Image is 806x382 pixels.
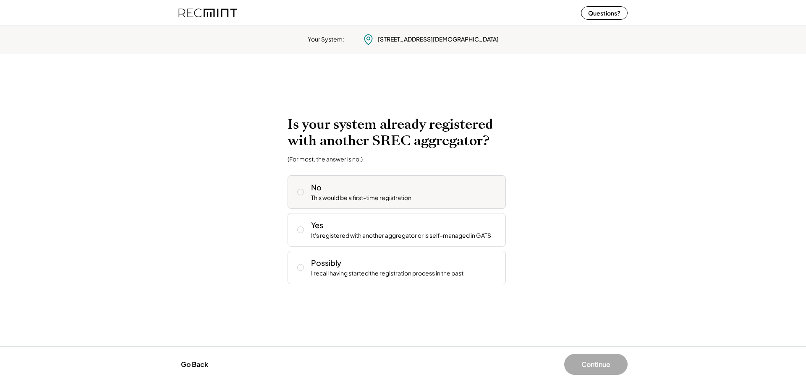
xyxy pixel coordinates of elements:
[311,220,323,230] div: Yes
[311,269,463,278] div: I recall having started the registration process in the past
[311,231,491,240] div: It's registered with another aggregator or is self-managed in GATS
[378,35,499,44] div: [STREET_ADDRESS][DEMOGRAPHIC_DATA]
[311,182,322,192] div: No
[311,257,341,268] div: Possibly
[308,35,344,44] div: Your System:
[178,355,211,374] button: Go Back
[581,6,628,20] button: Questions?
[311,194,411,202] div: This would be a first-time registration
[564,354,628,375] button: Continue
[288,155,363,163] div: (For most, the answer is no.)
[288,116,518,149] h2: Is your system already registered with another SREC aggregator?
[178,2,237,24] img: recmint-logotype%403x%20%281%29.jpeg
